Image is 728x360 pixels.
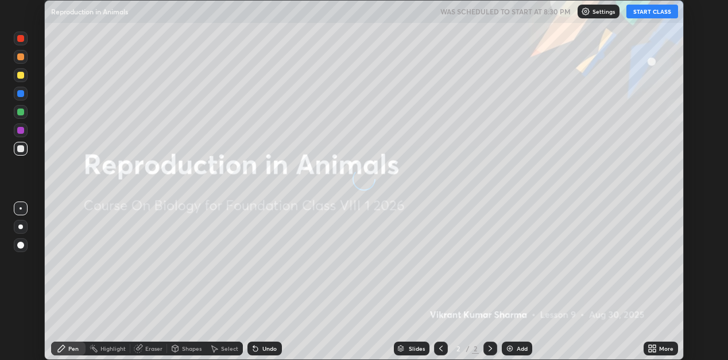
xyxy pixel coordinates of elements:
p: Settings [593,9,615,14]
div: 2 [472,343,479,354]
div: Eraser [145,346,162,351]
div: More [659,346,673,351]
img: class-settings-icons [581,7,590,16]
div: / [466,345,470,352]
div: Slides [409,346,425,351]
div: Pen [68,346,79,351]
div: Select [221,346,238,351]
img: add-slide-button [505,344,514,353]
div: Highlight [100,346,126,351]
p: Reproduction in Animals [51,7,128,16]
div: Add [517,346,528,351]
h5: WAS SCHEDULED TO START AT 8:30 PM [440,6,571,17]
div: Shapes [182,346,202,351]
div: Undo [262,346,277,351]
button: START CLASS [626,5,678,18]
div: 2 [452,345,464,352]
